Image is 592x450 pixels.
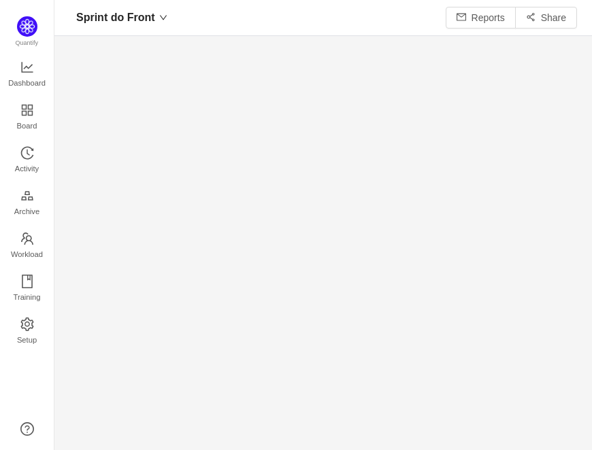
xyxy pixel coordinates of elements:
a: Setup [20,318,34,345]
a: Training [20,275,34,302]
span: Sprint do Front [76,7,155,29]
i: icon: gold [20,189,34,203]
span: Workload [11,241,43,268]
a: Archive [20,190,34,217]
span: Board [17,112,37,139]
a: Board [20,104,34,131]
i: icon: line-chart [20,60,34,74]
img: Quantify [17,16,37,37]
i: icon: team [20,232,34,245]
span: Training [13,283,40,311]
i: icon: history [20,146,34,160]
i: icon: setting [20,317,34,331]
a: icon: question-circle [20,422,34,436]
i: icon: appstore [20,103,34,117]
span: Dashboard [8,69,46,97]
span: Quantify [16,39,39,46]
a: Dashboard [20,61,34,88]
a: Activity [20,147,34,174]
span: Setup [17,326,37,353]
a: Workload [20,232,34,260]
i: icon: book [20,275,34,288]
span: Archive [14,198,39,225]
button: icon: mailReports [446,7,516,29]
button: icon: share-altShare [515,7,577,29]
span: Activity [15,155,39,182]
i: icon: down [159,14,167,22]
